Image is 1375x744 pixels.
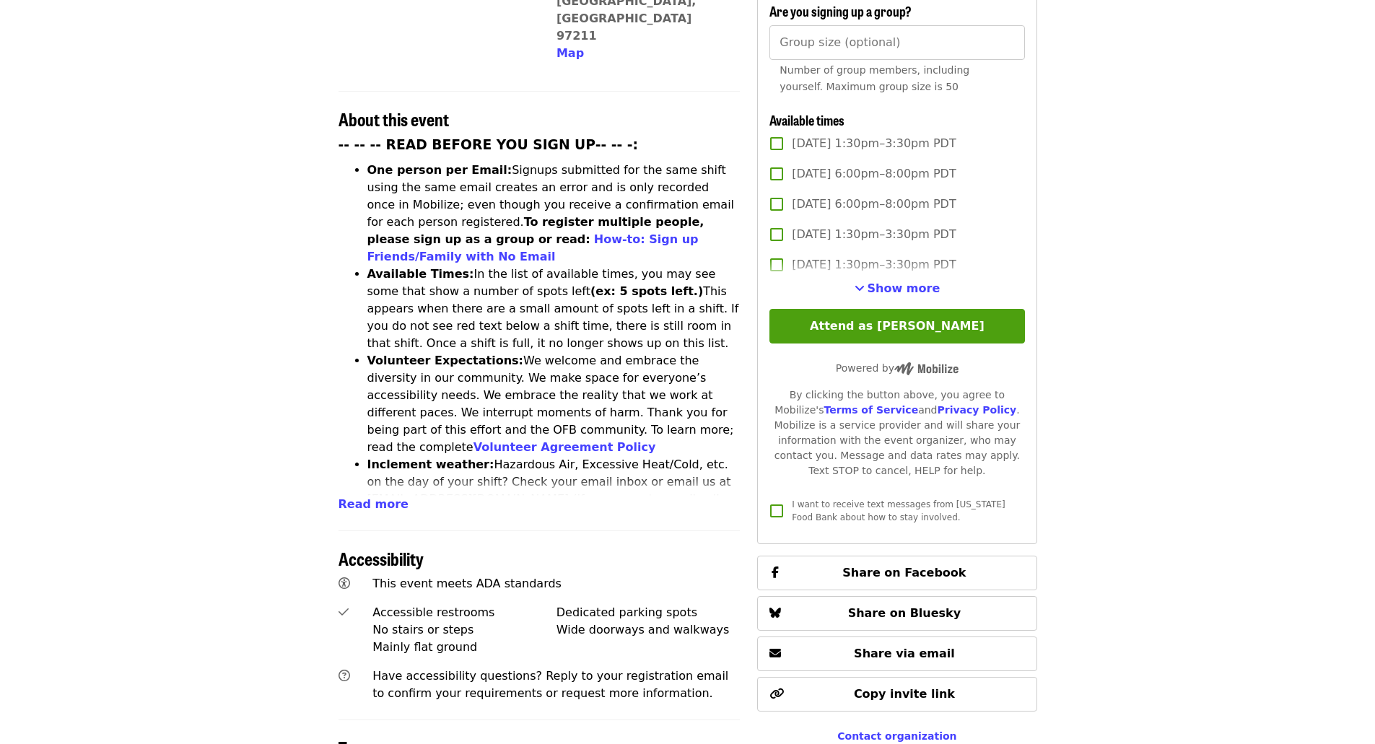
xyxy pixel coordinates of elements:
[556,45,584,62] button: Map
[769,1,912,20] span: Are you signing up a group?
[339,546,424,571] span: Accessibility
[367,266,741,352] li: In the list of available times, you may see some that show a number of spots left This appears wh...
[824,404,918,416] a: Terms of Service
[372,639,556,656] div: Mainly flat ground
[339,137,639,152] strong: -- -- -- READ BEFORE YOU SIGN UP-- -- -:
[769,110,844,129] span: Available times
[372,621,556,639] div: No stairs or steps
[792,226,956,243] span: [DATE] 1:30pm–3:30pm PDT
[367,163,512,177] strong: One person per Email:
[757,596,1036,631] button: Share on Bluesky
[792,196,956,213] span: [DATE] 6:00pm–8:00pm PDT
[894,362,959,375] img: Powered by Mobilize
[556,604,741,621] div: Dedicated parking spots
[937,404,1016,416] a: Privacy Policy
[854,647,955,660] span: Share via email
[848,606,961,620] span: Share on Bluesky
[367,232,699,263] a: How-to: Sign up Friends/Family with No Email
[757,677,1036,712] button: Copy invite link
[372,669,728,700] span: Have accessibility questions? Reply to your registration email to confirm your requirements or re...
[473,440,656,454] a: Volunteer Agreement Policy
[854,687,955,701] span: Copy invite link
[757,636,1036,671] button: Share via email
[556,46,584,60] span: Map
[792,165,956,183] span: [DATE] 6:00pm–8:00pm PDT
[868,281,940,295] span: Show more
[367,215,704,246] strong: To register multiple people, please sign up as a group or read:
[367,352,741,456] li: We welcome and embrace the diversity in our community. We make space for everyone’s accessibility...
[556,621,741,639] div: Wide doorways and walkways
[780,64,969,92] span: Number of group members, including yourself. Maximum group size is 50
[339,577,350,590] i: universal-access icon
[792,256,956,273] span: [DATE] 1:30pm–3:30pm PDT
[792,135,956,152] span: [DATE] 1:30pm–3:30pm PDT
[769,388,1024,478] div: By clicking the button above, you agree to Mobilize's and . Mobilize is a service provider and wi...
[836,362,959,374] span: Powered by
[769,309,1024,343] button: Attend as [PERSON_NAME]
[769,25,1024,60] input: [object Object]
[339,106,449,131] span: About this event
[757,556,1036,590] button: Share on Facebook
[367,456,741,543] li: Hazardous Air, Excessive Heat/Cold, etc. on the day of your shift? Check your email inbox or emai...
[367,458,494,471] strong: Inclement weather:
[339,605,349,619] i: check icon
[855,280,940,297] button: See more timeslots
[590,284,703,298] strong: (ex: 5 spots left.)
[837,730,956,742] a: Contact organization
[842,566,966,579] span: Share on Facebook
[792,499,1005,522] span: I want to receive text messages from [US_STATE] Food Bank about how to stay involved.
[367,162,741,266] li: Signups submitted for the same shift using the same email creates an error and is only recorded o...
[339,497,409,511] span: Read more
[339,669,350,683] i: question-circle icon
[367,267,474,281] strong: Available Times:
[372,604,556,621] div: Accessible restrooms
[367,354,524,367] strong: Volunteer Expectations:
[372,577,562,590] span: This event meets ADA standards
[339,496,409,513] button: Read more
